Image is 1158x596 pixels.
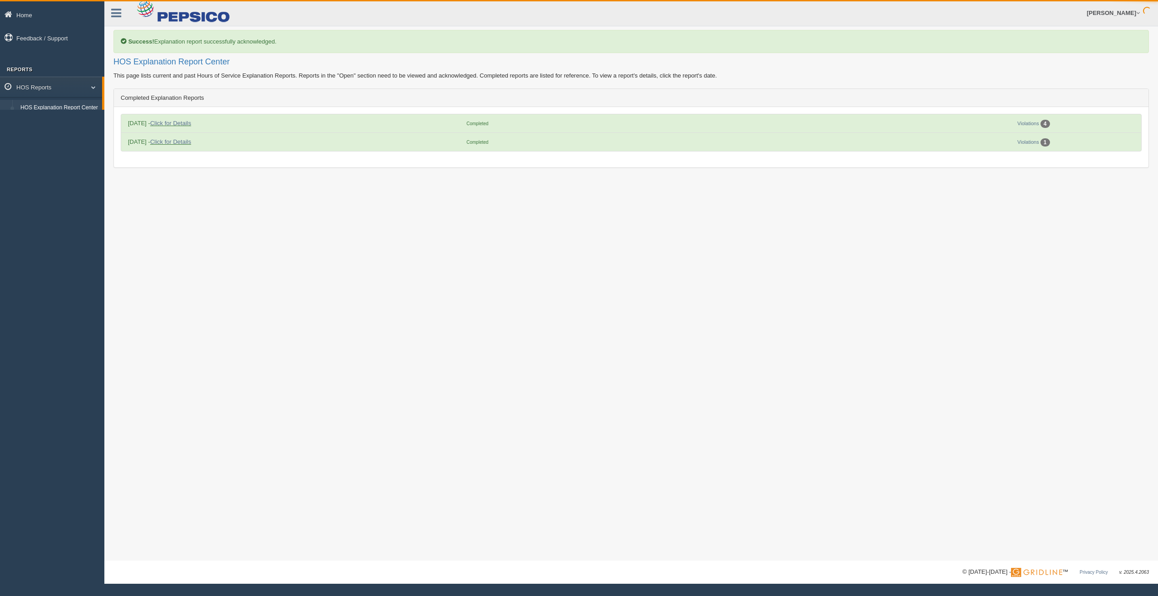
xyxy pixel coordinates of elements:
[962,567,1149,577] div: © [DATE]-[DATE] - ™
[1040,138,1050,147] div: 1
[466,121,488,126] span: Completed
[123,119,462,127] div: [DATE] -
[1011,568,1062,577] img: Gridline
[1040,120,1050,128] div: 4
[150,120,191,127] a: Click for Details
[128,38,154,45] b: Success!
[113,58,1149,67] h2: HOS Explanation Report Center
[1017,121,1039,126] a: Violations
[150,138,191,145] a: Click for Details
[1017,139,1039,145] a: Violations
[113,30,1149,53] div: Explanation report successfully acknowledged.
[466,140,488,145] span: Completed
[1119,570,1149,575] span: v. 2025.4.2063
[1079,570,1108,575] a: Privacy Policy
[114,89,1148,107] div: Completed Explanation Reports
[16,100,102,116] a: HOS Explanation Report Center
[123,137,462,146] div: [DATE] -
